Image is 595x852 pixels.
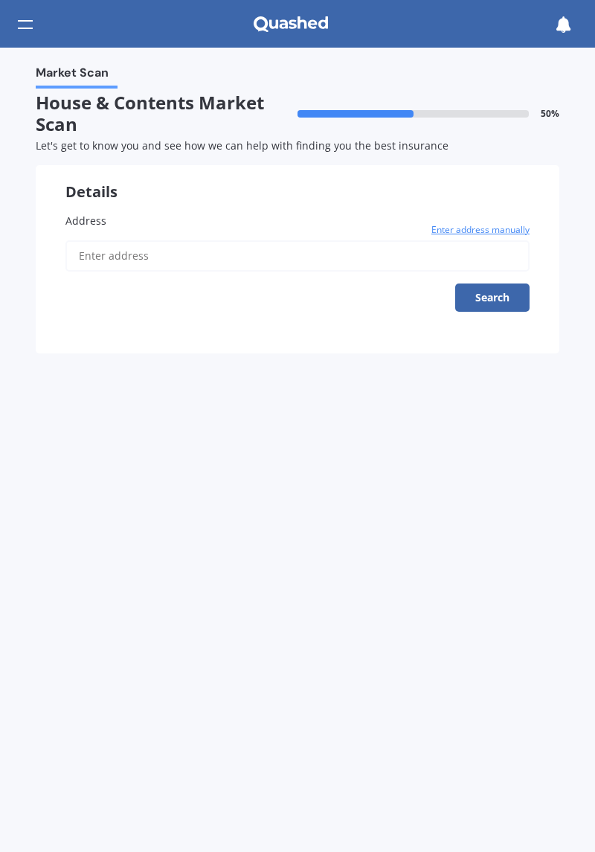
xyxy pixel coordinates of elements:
input: Enter address [65,240,530,272]
span: 50 % [541,109,559,119]
div: Details [36,165,559,201]
span: Enter address manually [431,222,530,237]
span: House & Contents Market Scan [36,92,297,135]
span: Address [65,214,106,228]
span: Let's get to know you and see how we can help with finding you the best insurance [36,138,448,153]
span: Market Scan [36,65,109,86]
button: Search [455,284,530,312]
